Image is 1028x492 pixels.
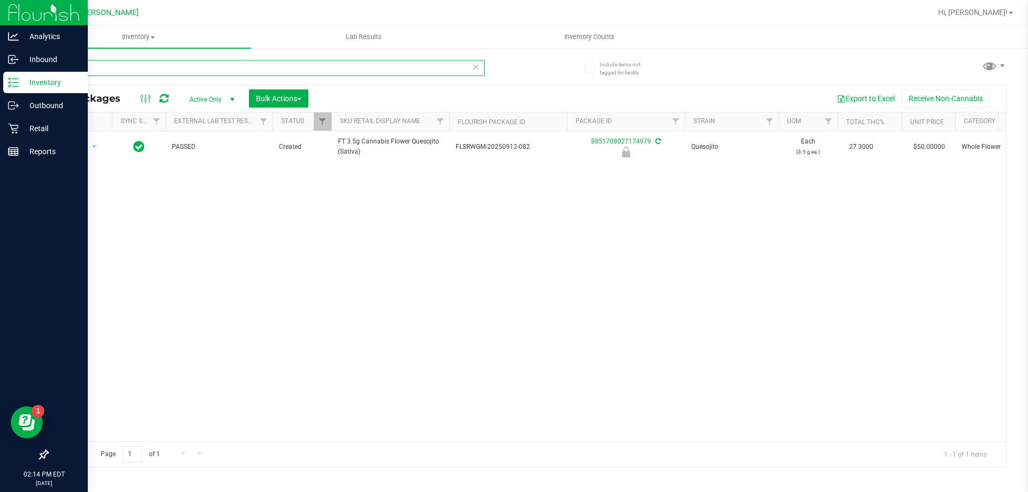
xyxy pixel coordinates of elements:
span: 27.3000 [844,139,879,155]
inline-svg: Retail [8,123,19,134]
p: Reports [19,145,83,158]
a: Lab Results [251,26,477,48]
span: In Sync [133,139,145,154]
a: 8851708027174979 [591,138,651,145]
button: Export to Excel [830,89,902,108]
span: Inventory Counts [550,32,629,42]
a: Filter [761,112,778,131]
span: FT 3.5g Cannabis Flower Quesojito (Sativa) [338,137,443,157]
a: Package ID [576,117,612,125]
span: Clear [472,60,479,74]
span: Bulk Actions [256,94,301,103]
span: Each [785,137,831,157]
a: Flourish Package ID [458,118,525,126]
a: Filter [148,112,165,131]
span: [PERSON_NAME] [80,8,139,17]
a: Filter [255,112,273,131]
p: (3.5 g ea.) [785,147,831,157]
a: Filter [820,112,837,131]
button: Receive Non-Cannabis [902,89,990,108]
a: Strain [693,117,715,125]
p: Outbound [19,99,83,112]
p: Retail [19,122,83,135]
p: Analytics [19,30,83,43]
a: UOM [787,117,801,125]
p: [DATE] [5,479,83,487]
iframe: Resource center [11,406,43,438]
span: select [88,139,101,154]
span: Page of 1 [92,446,169,463]
span: Hi, [PERSON_NAME]! [938,8,1008,17]
inline-svg: Reports [8,146,19,157]
span: Include items not tagged for facility [600,60,653,77]
inline-svg: Outbound [8,100,19,111]
a: SKU Retail Display Name [340,117,420,125]
button: Bulk Actions [249,89,308,108]
span: FLSRWGM-20250912-082 [456,142,561,152]
span: Created [279,142,325,152]
a: Filter [314,112,331,131]
a: Sync Status [120,117,162,125]
p: 02:14 PM EDT [5,470,83,479]
div: Launch Hold [565,147,686,157]
inline-svg: Inbound [8,54,19,65]
input: 1 [123,446,142,463]
inline-svg: Inventory [8,77,19,88]
span: $50.00000 [908,139,950,155]
span: Lab Results [331,32,396,42]
a: Filter [667,112,685,131]
p: Inbound [19,53,83,66]
p: Inventory [19,76,83,89]
span: Inventory [26,32,251,42]
a: Filter [432,112,449,131]
span: All Packages [56,93,131,104]
inline-svg: Analytics [8,31,19,42]
input: Search Package ID, Item Name, SKU, Lot or Part Number... [47,60,485,76]
iframe: Resource center unread badge [32,405,44,418]
a: Inventory [26,26,251,48]
a: External Lab Test Result [174,117,258,125]
a: Status [281,117,304,125]
span: PASSED [172,142,266,152]
span: Sync from Compliance System [654,138,661,145]
a: Total THC% [846,118,885,126]
a: Unit Price [910,118,944,126]
a: Category [964,117,995,125]
span: Quesojito [691,142,772,152]
a: Inventory Counts [477,26,702,48]
span: 1 - 1 of 1 items [935,446,995,462]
